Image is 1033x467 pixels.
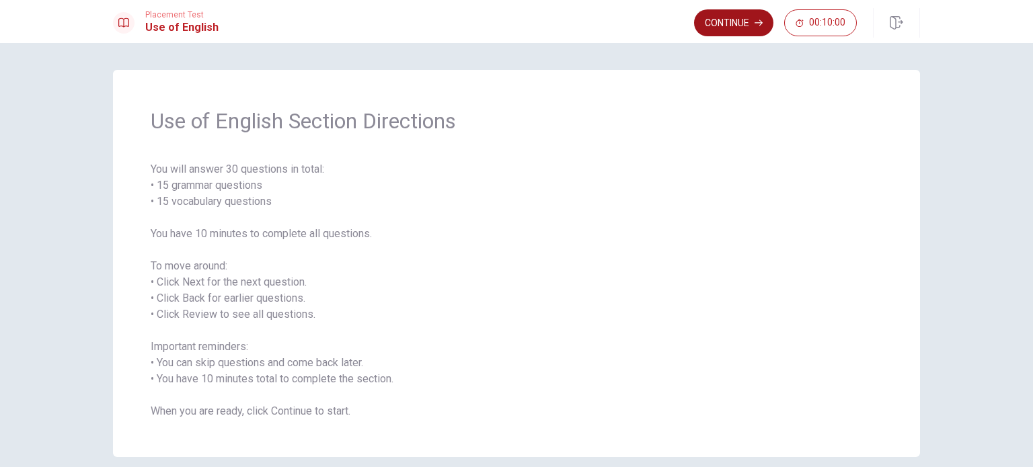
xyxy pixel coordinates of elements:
[145,10,219,19] span: Placement Test
[694,9,773,36] button: Continue
[809,17,845,28] span: 00:10:00
[784,9,857,36] button: 00:10:00
[151,108,882,134] span: Use of English Section Directions
[151,161,882,419] span: You will answer 30 questions in total: • 15 grammar questions • 15 vocabulary questions You have ...
[145,19,219,36] h1: Use of English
